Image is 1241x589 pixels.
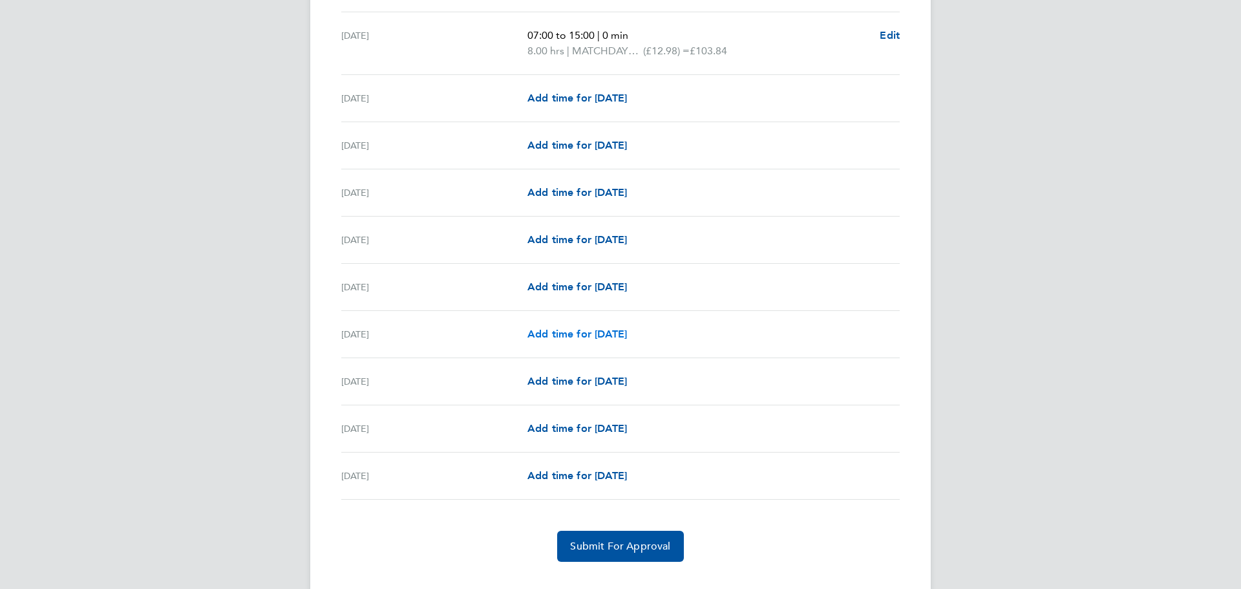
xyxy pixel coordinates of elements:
span: Edit [880,29,900,41]
button: Submit For Approval [557,531,683,562]
span: Add time for [DATE] [527,139,627,151]
a: Add time for [DATE] [527,279,627,295]
span: 8.00 hrs [527,45,564,57]
span: Submit For Approval [570,540,670,553]
div: [DATE] [341,374,527,389]
span: Add time for [DATE] [527,186,627,198]
div: [DATE] [341,421,527,436]
span: 07:00 to 15:00 [527,29,595,41]
span: | [567,45,569,57]
span: Add time for [DATE] [527,233,627,246]
div: [DATE] [341,468,527,484]
div: [DATE] [341,279,527,295]
a: Add time for [DATE] [527,91,627,106]
a: Add time for [DATE] [527,232,627,248]
span: £103.84 [690,45,727,57]
a: Add time for [DATE] [527,185,627,200]
span: | [597,29,600,41]
div: [DATE] [341,91,527,106]
a: Add time for [DATE] [527,374,627,389]
span: Add time for [DATE] [527,328,627,340]
span: Add time for [DATE] [527,469,627,482]
div: [DATE] [341,327,527,342]
a: Add time for [DATE] [527,138,627,153]
span: Add time for [DATE] [527,281,627,293]
a: Add time for [DATE] [527,327,627,342]
div: [DATE] [341,28,527,59]
span: MATCHDAY_STADIUM_ASSISTANT [572,43,643,59]
div: [DATE] [341,185,527,200]
span: Add time for [DATE] [527,422,627,434]
div: [DATE] [341,138,527,153]
div: [DATE] [341,232,527,248]
span: 0 min [602,29,628,41]
a: Edit [880,28,900,43]
span: Add time for [DATE] [527,92,627,104]
span: Add time for [DATE] [527,375,627,387]
span: (£12.98) = [643,45,690,57]
a: Add time for [DATE] [527,421,627,436]
a: Add time for [DATE] [527,468,627,484]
